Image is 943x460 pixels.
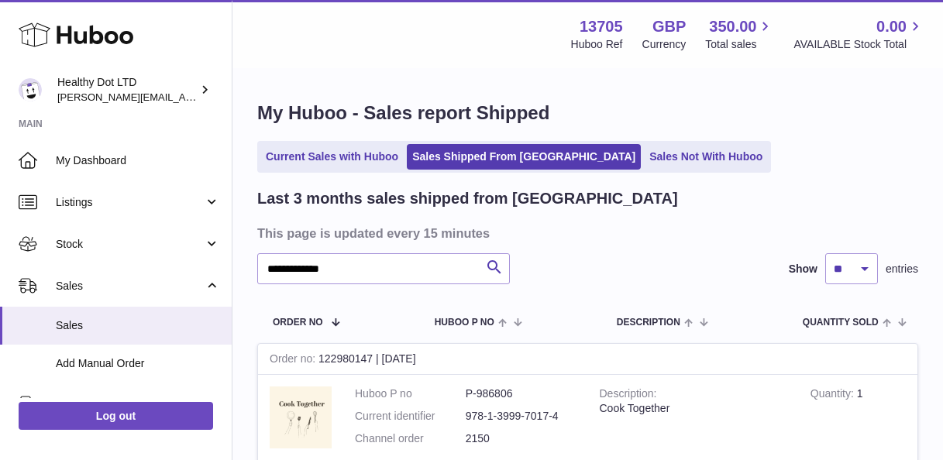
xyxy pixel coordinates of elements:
span: 350.00 [709,16,756,37]
dd: 978-1-3999-7017-4 [466,409,576,424]
span: AVAILABLE Stock Total [793,37,924,52]
label: Show [789,262,817,276]
div: Healthy Dot LTD [57,75,197,105]
dd: 2150 [466,431,576,446]
a: 350.00 Total sales [705,16,774,52]
strong: GBP [652,16,686,37]
strong: Description [600,387,657,403]
dt: Channel order [355,431,466,446]
a: Sales Not With Huboo [644,144,768,170]
span: Quantity Sold [803,318,879,328]
span: Orders [56,396,204,410]
div: Cook Together [600,401,787,416]
span: Order No [273,318,323,328]
span: 0.00 [876,16,907,37]
a: Current Sales with Huboo [260,144,404,170]
span: Sales [56,279,204,294]
h2: Last 3 months sales shipped from [GEOGRAPHIC_DATA] [257,188,678,209]
span: Stock [56,237,204,252]
span: My Dashboard [56,153,220,168]
strong: Order no [270,352,318,369]
span: Sales [56,318,220,333]
h1: My Huboo - Sales report Shipped [257,101,918,125]
strong: Quantity [810,387,857,403]
a: Sales Shipped From [GEOGRAPHIC_DATA] [407,144,641,170]
img: 1716545230.png [270,386,332,448]
dd: P-986806 [466,386,576,401]
div: Currency [642,37,687,52]
span: Description [617,318,680,328]
span: Huboo P no [435,318,494,328]
span: [PERSON_NAME][EMAIL_ADDRESS][DOMAIN_NAME] [57,91,311,103]
span: entries [886,262,918,276]
span: Add Manual Order [56,356,220,371]
span: Listings [56,195,204,210]
span: Total sales [705,37,774,52]
a: 0.00 AVAILABLE Stock Total [793,16,924,52]
dt: Current identifier [355,409,466,424]
h3: This page is updated every 15 minutes [257,225,914,242]
div: Huboo Ref [571,37,623,52]
a: Log out [19,402,213,430]
dt: Huboo P no [355,386,466,401]
div: 122980147 | [DATE] [258,344,917,375]
img: Dorothy@healthydot.com [19,78,42,101]
strong: 13705 [580,16,623,37]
